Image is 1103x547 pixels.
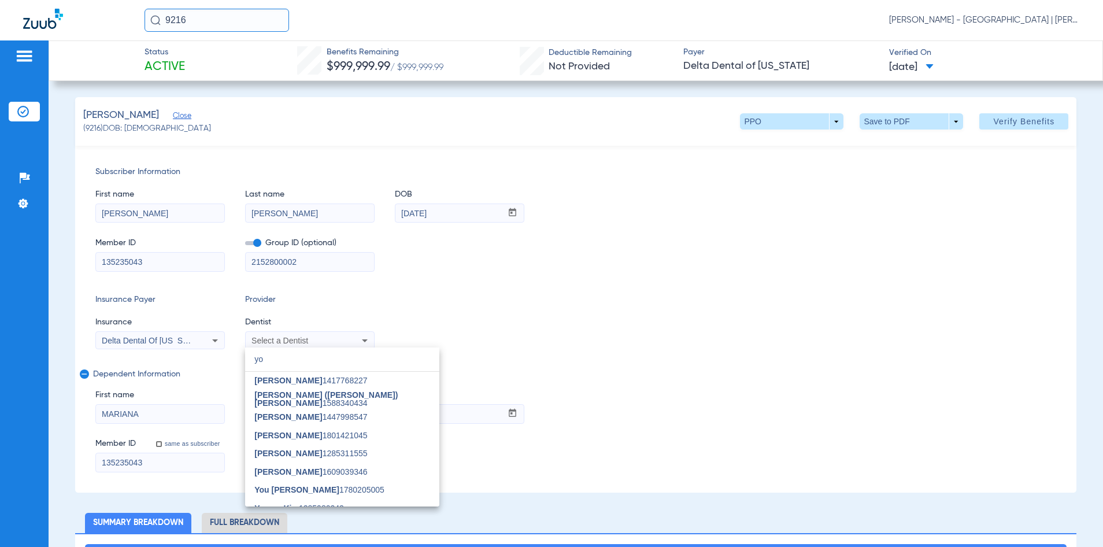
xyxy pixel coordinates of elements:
[254,467,322,476] span: [PERSON_NAME]
[254,485,339,494] span: You [PERSON_NAME]
[254,431,367,439] span: 1801421045
[254,468,367,476] span: 1609039346
[254,376,322,385] span: [PERSON_NAME]
[254,504,344,512] span: 1285980243
[254,486,384,494] span: 1780205005
[254,412,322,422] span: [PERSON_NAME]
[254,431,322,440] span: [PERSON_NAME]
[254,391,430,407] span: 1588340434
[254,413,367,421] span: 1447998547
[254,376,367,385] span: 1417768227
[254,504,299,513] span: You-na Kim
[1045,491,1103,547] iframe: Chat Widget
[254,390,398,408] span: [PERSON_NAME] ([PERSON_NAME]) [PERSON_NAME]
[254,449,367,457] span: 1285311555
[245,348,439,371] input: dropdown search
[254,449,322,458] span: [PERSON_NAME]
